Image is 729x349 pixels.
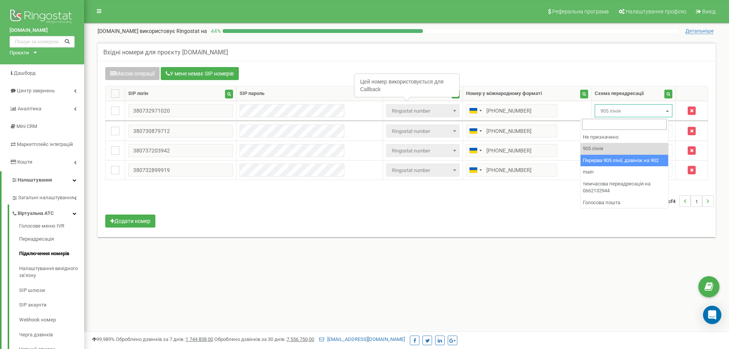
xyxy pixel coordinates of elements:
[703,306,721,324] div: Open Intercom Messenger
[466,164,557,177] input: 050 123 4567
[685,28,714,34] span: Детальніше
[386,104,460,117] span: Ringostat number
[116,336,213,342] span: Оброблено дзвінків за 7 днів :
[355,74,459,97] div: Цей номер використовується для Callback
[552,8,609,15] span: Реферальна програма
[2,171,84,189] a: Налаштування
[466,164,484,176] div: Telephone country code
[10,8,75,27] img: Ringostat logo
[103,49,228,56] h5: Вхідні номери для проєкту [DOMAIN_NAME]
[581,178,668,197] li: тимчасова переадресація на 0662132944
[581,143,668,155] li: 905 лінія
[661,188,714,215] nav: ...
[287,336,314,342] u: 7 556 750,00
[17,159,33,165] span: Кошти
[17,88,55,93] span: Центр звернень
[105,67,160,80] button: Масові операції
[597,106,670,116] span: 905 лінія
[18,106,41,111] span: Аналiтика
[389,146,457,156] span: Ringostat number
[236,86,383,101] th: SIP пароль
[466,104,557,117] input: 050 123 4567
[18,177,52,183] span: Налаштування
[105,215,155,228] button: Додати номер
[581,131,668,143] li: Не призначено
[466,125,557,138] input: 050 123 4567
[595,90,644,97] div: Схема переадресації
[19,261,84,283] a: Налаштування вихідного зв’язку
[595,104,672,117] span: 905 лінія
[466,105,484,117] div: Telephone country code
[19,328,84,342] a: Черга дзвінків
[10,49,29,57] div: Проєкти
[668,198,673,205] span: of
[214,336,314,342] span: Оброблено дзвінків за 30 днів :
[19,313,84,328] a: Webhook номер
[389,106,457,116] span: Ringostat number
[19,223,84,232] a: Голосове меню IVR
[16,123,37,129] span: Mini CRM
[389,126,457,137] span: Ringostat number
[92,336,115,342] span: 99,989%
[17,141,73,147] span: Маркетплейс інтеграцій
[389,165,457,176] span: Ringostat number
[186,336,213,342] u: 1 744 838,00
[19,232,84,247] a: Переадресація
[702,8,716,15] span: Вихід
[319,336,405,342] a: [EMAIL_ADDRESS][DOMAIN_NAME]
[466,144,484,157] div: Telephone country code
[581,155,668,167] li: Перерва 905 лінії, дзвінок на 902
[581,197,668,209] li: Голосова пошта
[581,166,668,178] li: main
[18,210,54,217] span: Віртуальна АТС
[386,125,460,138] span: Ringostat number
[161,67,239,80] button: У мене немає SIP номерів
[207,27,223,35] p: 44 %
[128,90,148,97] div: SIP логін
[466,144,557,157] input: 050 123 4567
[11,205,84,220] a: Віртуальна АТС
[661,195,679,207] span: 0-4 4
[466,125,484,137] div: Telephone country code
[386,164,460,177] span: Ringostat number
[691,195,702,207] li: 1
[10,27,75,34] a: [DOMAIN_NAME]
[19,283,84,298] a: SIP шлюзи
[19,298,84,313] a: SIP акаунти
[626,8,686,15] span: Налаштування профілю
[140,28,207,34] span: використовує Ringostat на
[14,70,36,76] span: Дашборд
[386,144,460,157] span: Ringostat number
[18,194,74,202] span: Загальні налаштування
[11,189,84,205] a: Загальні налаштування
[466,90,542,97] div: Номер у міжнародному форматі
[19,246,84,261] a: Підключення номерів
[98,27,207,35] p: [DOMAIN_NAME]
[10,36,75,48] input: Пошук за номером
